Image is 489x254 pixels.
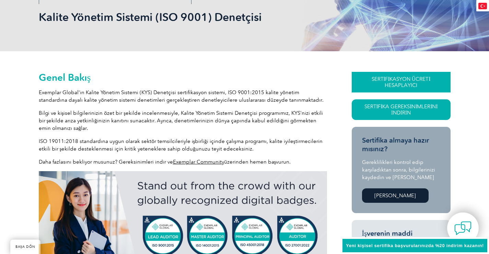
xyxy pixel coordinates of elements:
[39,110,323,131] font: Bilgi ve kişisel bilgilerinizin özet bir şekilde incelenmesiyle, Kalite Yönetim Sistemi Denetçisi...
[346,243,484,248] font: Yeni kişisel sertifika başvurularınızda %20 indirim kazanın!
[224,159,291,165] font: üzerinden hemen başvurun.
[39,138,323,152] font: ISO 19011:2018 standardına uygun olarak sektör temsilcileriyle işbirliği içinde çalışma programı,...
[374,192,416,199] font: [PERSON_NAME]
[362,159,435,180] font: Gereklilikleri kontrol edip karşıladıktan sonra, bilgilerinizi kaydedin ve [PERSON_NAME]
[362,136,429,153] font: Sertifika almaya hazır mısınız?
[362,188,429,203] a: [PERSON_NAME]
[10,240,40,254] a: BAŞA DÖN
[364,103,438,116] font: Sertifika Gereksinimlerini İndirin
[15,245,35,249] font: BAŞA DÖN
[39,71,91,83] font: Genel Bakış
[39,10,262,24] font: Kalite Yönetim Sistemi (ISO 9001) Denetçisi
[478,3,487,9] img: en
[39,89,324,103] font: Exemplar Global'in Kalite Yönetim Sistemi (KYS) Denetçisi sertifikasyon sistemi, ISO 9001:2015 ka...
[454,220,471,237] img: contact-chat.png
[372,76,431,88] font: SERTİFİKASYON ÜCRETİ HESAPLAYICI
[352,72,451,92] a: SERTİFİKASYON ÜCRETİ HESAPLAYICI
[352,99,451,120] a: Sertifika Gereksinimlerini İndirin
[173,159,224,165] a: Exemplar Community
[39,159,173,165] font: Daha fazlasını bekliyor musunuz? Gereksinimleri indir ve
